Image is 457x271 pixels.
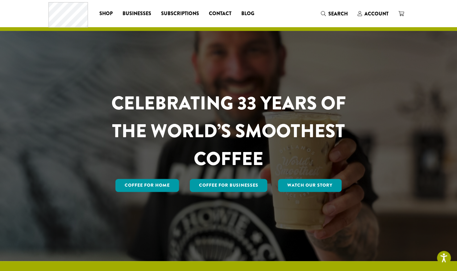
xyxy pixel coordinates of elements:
[123,10,151,18] span: Businesses
[209,10,231,18] span: Contact
[316,9,353,19] a: Search
[93,89,364,173] h1: CELEBRATING 33 YEARS OF THE WORLD’S SMOOTHEST COFFEE
[115,179,179,192] a: Coffee for Home
[328,10,348,17] span: Search
[94,9,118,19] a: Shop
[161,10,199,18] span: Subscriptions
[190,179,268,192] a: Coffee For Businesses
[278,179,342,192] a: Watch Our Story
[364,10,388,17] span: Account
[99,10,113,18] span: Shop
[241,10,254,18] span: Blog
